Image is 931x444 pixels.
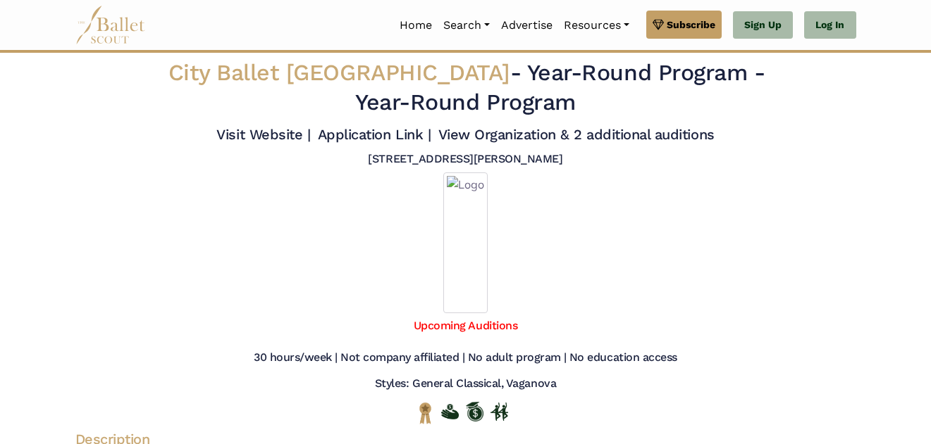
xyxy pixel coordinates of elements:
h5: Styles: General Classical, Vaganova [375,376,556,391]
a: Visit Website | [216,126,310,143]
img: National [417,402,434,424]
h5: No adult program | [468,350,567,365]
span: Year-Round Program - [527,59,763,86]
h5: [STREET_ADDRESS][PERSON_NAME] [368,152,562,167]
h2: - Year-Round Program [142,58,789,117]
a: Home [394,11,438,40]
img: Logo [443,172,488,313]
a: Search [438,11,495,40]
a: Sign Up [733,11,793,39]
img: Offers Scholarship [466,402,483,421]
a: Log In [804,11,856,39]
span: City Ballet [GEOGRAPHIC_DATA] [168,59,510,86]
a: Upcoming Auditions [414,319,517,332]
a: Subscribe [646,11,722,39]
a: View Organization & 2 additional auditions [438,126,715,143]
h5: Not company affiliated | [340,350,464,365]
h5: No education access [569,350,677,365]
h5: 30 hours/week | [254,350,338,365]
a: Application Link | [318,126,431,143]
span: Subscribe [667,17,715,32]
img: In Person [491,402,508,421]
a: Resources [558,11,635,40]
img: Offers Financial Aid [441,404,459,419]
a: Advertise [495,11,558,40]
img: gem.svg [653,17,664,32]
